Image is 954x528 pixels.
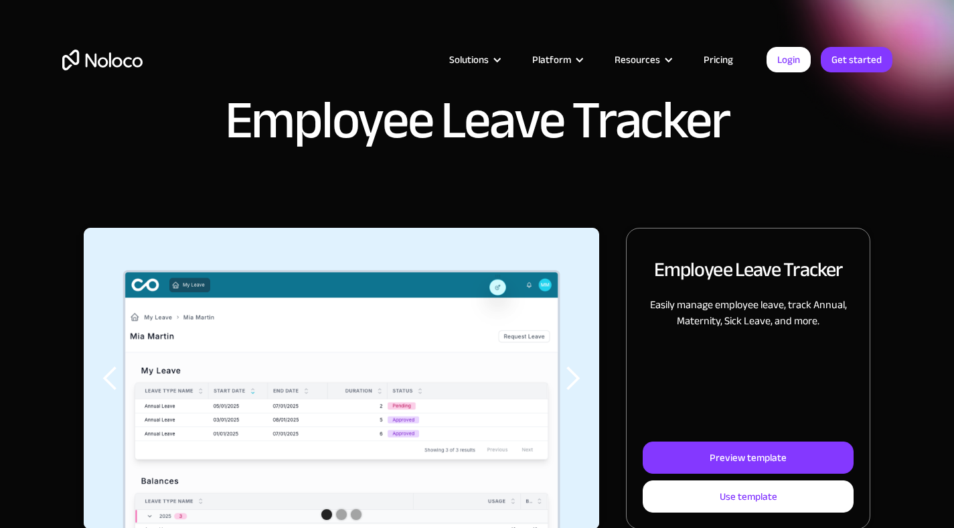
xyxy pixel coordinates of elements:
a: Pricing [687,51,750,68]
div: Show slide 2 of 3 [336,509,347,520]
div: Show slide 3 of 3 [351,509,362,520]
div: Solutions [449,51,489,68]
div: Preview template [710,449,787,466]
a: Get started [821,47,892,72]
div: Show slide 1 of 3 [321,509,332,520]
a: home [62,50,143,70]
a: Preview template [643,442,854,474]
div: Platform [515,51,598,68]
div: Resources [598,51,687,68]
a: Use template [643,480,854,513]
p: ‍ [643,342,854,358]
div: Use template [720,488,777,505]
div: Platform [532,51,571,68]
div: Solutions [432,51,515,68]
div: Resources [615,51,660,68]
p: Easily manage employee leave, track Annual, Maternity, Sick Leave, and more. [643,297,854,329]
a: Login [767,47,811,72]
h1: Employee Leave Tracker [225,94,730,147]
h2: Employee Leave Tracker [654,255,842,283]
